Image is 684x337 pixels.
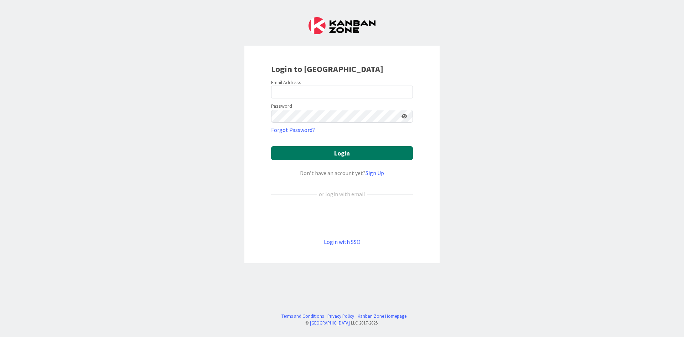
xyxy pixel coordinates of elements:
label: Email Address [271,79,301,86]
img: Kanban Zone [309,17,375,34]
label: Password [271,102,292,110]
a: Kanban Zone Homepage [358,313,406,320]
a: Sign Up [366,169,384,177]
a: Login with SSO [324,238,361,245]
div: or login with email [317,190,367,198]
a: Privacy Policy [327,313,354,320]
a: Forgot Password? [271,126,315,134]
button: Login [271,146,413,160]
iframe: Sign in with Google Button [268,210,416,226]
div: © LLC 2017- 2025 . [278,320,406,326]
a: [GEOGRAPHIC_DATA] [310,320,350,326]
div: Don’t have an account yet? [271,169,413,177]
a: Terms and Conditions [281,313,324,320]
b: Login to [GEOGRAPHIC_DATA] [271,63,383,75]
